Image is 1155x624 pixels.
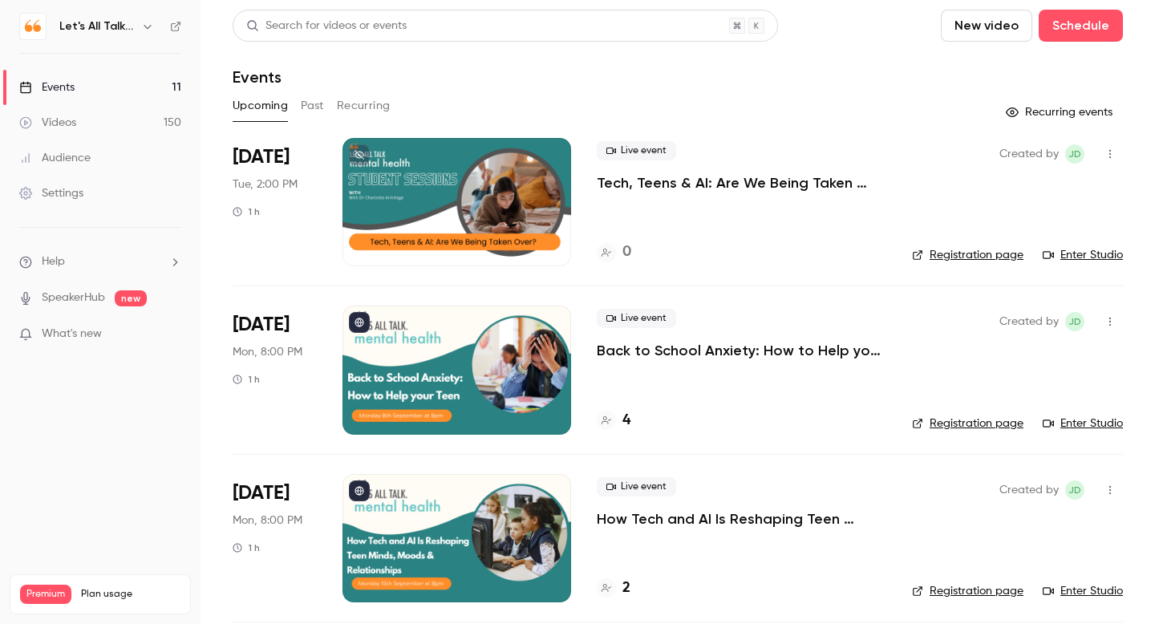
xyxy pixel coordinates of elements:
[1065,144,1084,164] span: Jenni Dunn
[246,18,407,34] div: Search for videos or events
[42,326,102,342] span: What's new
[597,509,886,529] a: How Tech and AI Is Reshaping Teen Minds, Moods & Relationships
[622,410,630,432] h4: 4
[912,247,1023,263] a: Registration page
[337,93,391,119] button: Recurring
[1068,312,1081,331] span: JD
[20,14,46,39] img: Let's All Talk Mental Health
[1065,480,1084,500] span: Jenni Dunn
[597,577,630,599] a: 2
[597,241,631,263] a: 0
[1065,312,1084,331] span: Jenni Dunn
[597,173,886,192] a: Tech, Teens & AI: Are We Being Taken Over?
[233,138,317,266] div: Sep 2 Tue, 2:00 PM (Europe/London)
[1039,10,1123,42] button: Schedule
[1043,415,1123,432] a: Enter Studio
[233,312,290,338] span: [DATE]
[20,585,71,604] span: Premium
[597,410,630,432] a: 4
[622,577,630,599] h4: 2
[912,415,1023,432] a: Registration page
[597,141,676,160] span: Live event
[81,588,180,601] span: Plan usage
[59,18,135,34] h6: Let's All Talk Mental Health
[42,253,65,270] span: Help
[233,513,302,529] span: Mon, 8:00 PM
[597,477,676,496] span: Live event
[1043,247,1123,263] a: Enter Studio
[912,583,1023,599] a: Registration page
[301,93,324,119] button: Past
[233,480,290,506] span: [DATE]
[162,327,181,342] iframe: Noticeable Trigger
[233,541,260,554] div: 1 h
[233,176,298,192] span: Tue, 2:00 PM
[999,144,1059,164] span: Created by
[19,79,75,95] div: Events
[233,373,260,386] div: 1 h
[19,185,83,201] div: Settings
[42,290,105,306] a: SpeakerHub
[233,306,317,434] div: Sep 8 Mon, 8:00 PM (Europe/London)
[999,312,1059,331] span: Created by
[233,474,317,602] div: Sep 15 Mon, 8:00 PM (Europe/London)
[999,99,1123,125] button: Recurring events
[622,241,631,263] h4: 0
[233,93,288,119] button: Upcoming
[999,480,1059,500] span: Created by
[1068,144,1081,164] span: JD
[19,253,181,270] li: help-dropdown-opener
[233,144,290,170] span: [DATE]
[941,10,1032,42] button: New video
[19,115,76,131] div: Videos
[233,344,302,360] span: Mon, 8:00 PM
[233,67,282,87] h1: Events
[233,205,260,218] div: 1 h
[597,341,886,360] a: Back to School Anxiety: How to Help your Teen
[115,290,147,306] span: new
[1043,583,1123,599] a: Enter Studio
[1068,480,1081,500] span: JD
[19,150,91,166] div: Audience
[597,309,676,328] span: Live event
